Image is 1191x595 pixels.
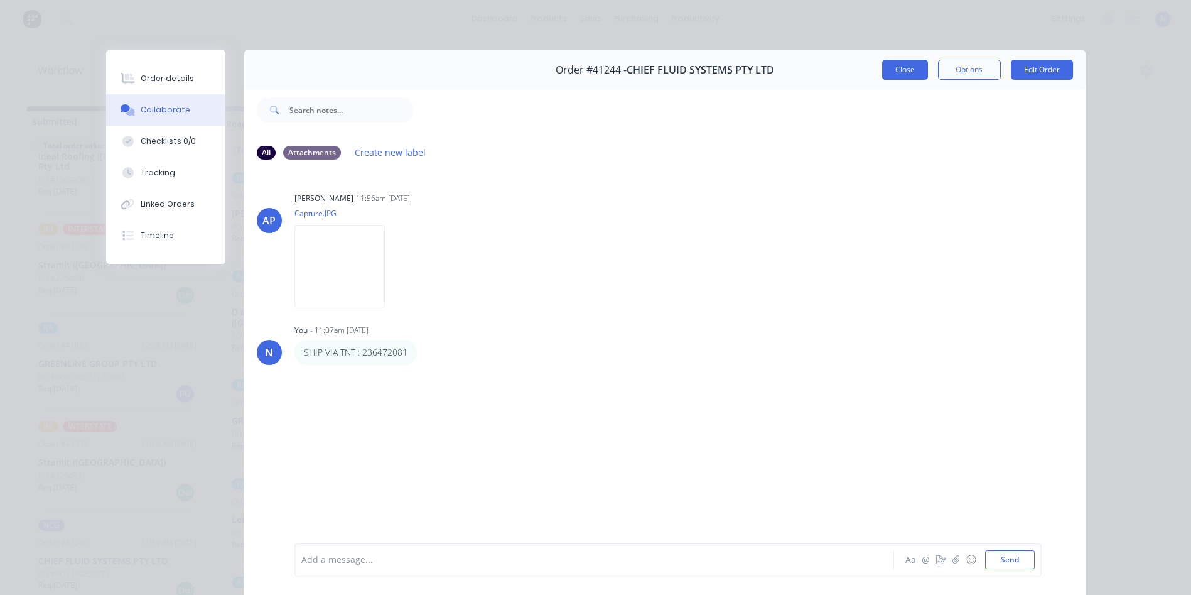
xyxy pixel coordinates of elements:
[627,64,774,76] span: CHIEF FLUID SYSTEMS PTY LTD
[348,144,433,161] button: Create new label
[556,64,627,76] span: Order #41244 -
[141,167,175,178] div: Tracking
[919,552,934,567] button: @
[294,193,353,204] div: [PERSON_NAME]
[294,325,308,336] div: You
[283,146,341,160] div: Attachments
[289,97,414,123] input: Search notes...
[310,325,369,336] div: - 11:07am [DATE]
[141,73,194,84] div: Order details
[356,193,410,204] div: 11:56am [DATE]
[106,94,225,126] button: Collaborate
[106,126,225,157] button: Checklists 0/0
[265,345,273,360] div: N
[141,230,174,241] div: Timeline
[106,220,225,251] button: Timeline
[262,213,276,228] div: AP
[882,60,928,80] button: Close
[903,552,919,567] button: Aa
[257,146,276,160] div: All
[294,208,397,219] p: Capture.JPG
[985,550,1035,569] button: Send
[304,346,407,359] p: SHIP VIA TNT : 236472081
[106,63,225,94] button: Order details
[1011,60,1073,80] button: Edit Order
[141,199,195,210] div: Linked Orders
[141,136,196,147] div: Checklists 0/0
[106,157,225,188] button: Tracking
[938,60,1001,80] button: Options
[141,104,190,116] div: Collaborate
[964,552,979,567] button: ☺
[106,188,225,220] button: Linked Orders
